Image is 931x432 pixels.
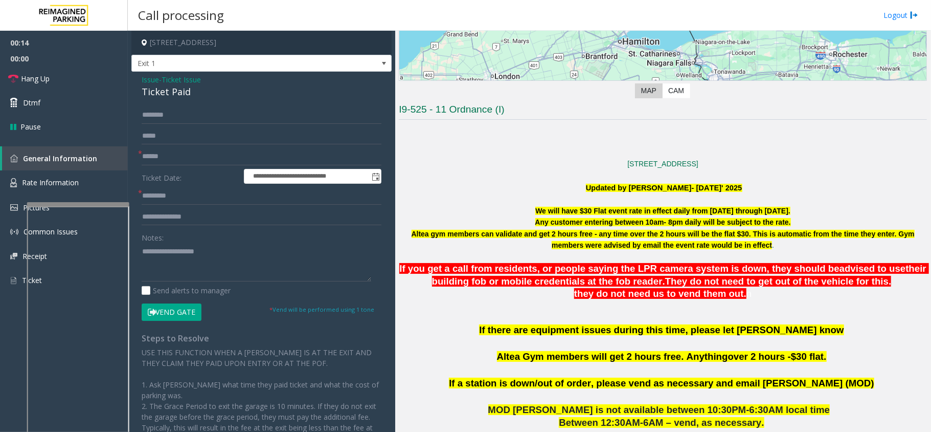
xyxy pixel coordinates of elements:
[10,228,18,236] img: 'icon'
[142,304,201,321] button: Vend Gate
[746,288,752,299] span: n
[662,83,690,98] label: CAM
[10,155,18,162] img: 'icon'
[479,325,844,335] span: If there are equipment issues during this time, please let [PERSON_NAME] know
[21,73,50,84] span: Hang Up
[535,218,791,226] font: Any customer entering between 10am- 8pm daily will be subject to the rate.
[22,275,42,285] span: Ticket
[627,160,698,168] a: [STREET_ADDRESS]
[2,146,128,170] a: General Information
[432,263,929,287] span: their building fob or mobile credentials at the fob reader
[139,169,241,184] label: Ticket Date:
[488,404,830,415] span: MOD [PERSON_NAME] is not available between 10:30PM-6:30AM local time
[791,351,826,362] span: $30 flat.
[10,204,18,211] img: 'icon'
[663,276,665,287] span: .
[22,178,79,187] span: Rate Information
[23,154,97,163] span: General Information
[559,417,764,428] span: Between 12:30AM-6AM – vend, as necessary.
[399,263,839,274] span: If you get a call from residents, or people saying the LPR camera system is down, they should be
[159,75,201,84] span: -
[586,184,742,192] b: Updated by [PERSON_NAME]- [DATE]' 2025
[131,31,392,55] h4: [STREET_ADDRESS]
[10,253,17,260] img: 'icon'
[910,10,918,20] img: logout
[142,85,381,99] div: Ticket Paid
[132,55,339,72] span: Exit 1
[883,10,918,20] a: Logout
[142,74,159,85] span: Issue
[24,227,78,236] span: Common Issues
[574,288,746,299] span: they do not need us to vend them out.
[497,351,728,362] span: Altea Gym members will get 2 hours free. Anything
[535,207,790,215] font: We will have $30 Flat event rate in effect daily from [DATE] through [DATE].
[399,103,927,120] h3: I9-525 - 11 Ordnance (I)
[23,97,40,108] span: Dtmf
[370,169,381,184] span: Toggle popup
[142,334,381,343] h4: Steps to Resolve
[22,251,47,261] span: Receipt
[10,276,17,285] img: 'icon'
[133,3,229,28] h3: Call processing
[142,285,231,296] label: Send alerts to manager
[20,121,41,132] span: Pause
[10,178,17,187] img: 'icon'
[839,263,906,274] span: advised to use
[142,229,164,243] label: Notes:
[635,83,663,98] label: Map
[728,351,791,362] span: over 2 hours -
[23,203,50,212] span: Pictures
[449,378,874,388] span: If a station is down/out of order, please vend as necessary and email [PERSON_NAME] (MOD)
[665,276,892,287] span: They do not need to get out of the vehicle for this.
[269,306,374,313] small: Vend will be performed using 1 tone
[412,230,915,249] font: Altea gym members can validate and get 2 hours free - any time over the 2 hours will be the flat ...
[399,228,927,251] p: .
[162,74,201,85] span: Ticket Issue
